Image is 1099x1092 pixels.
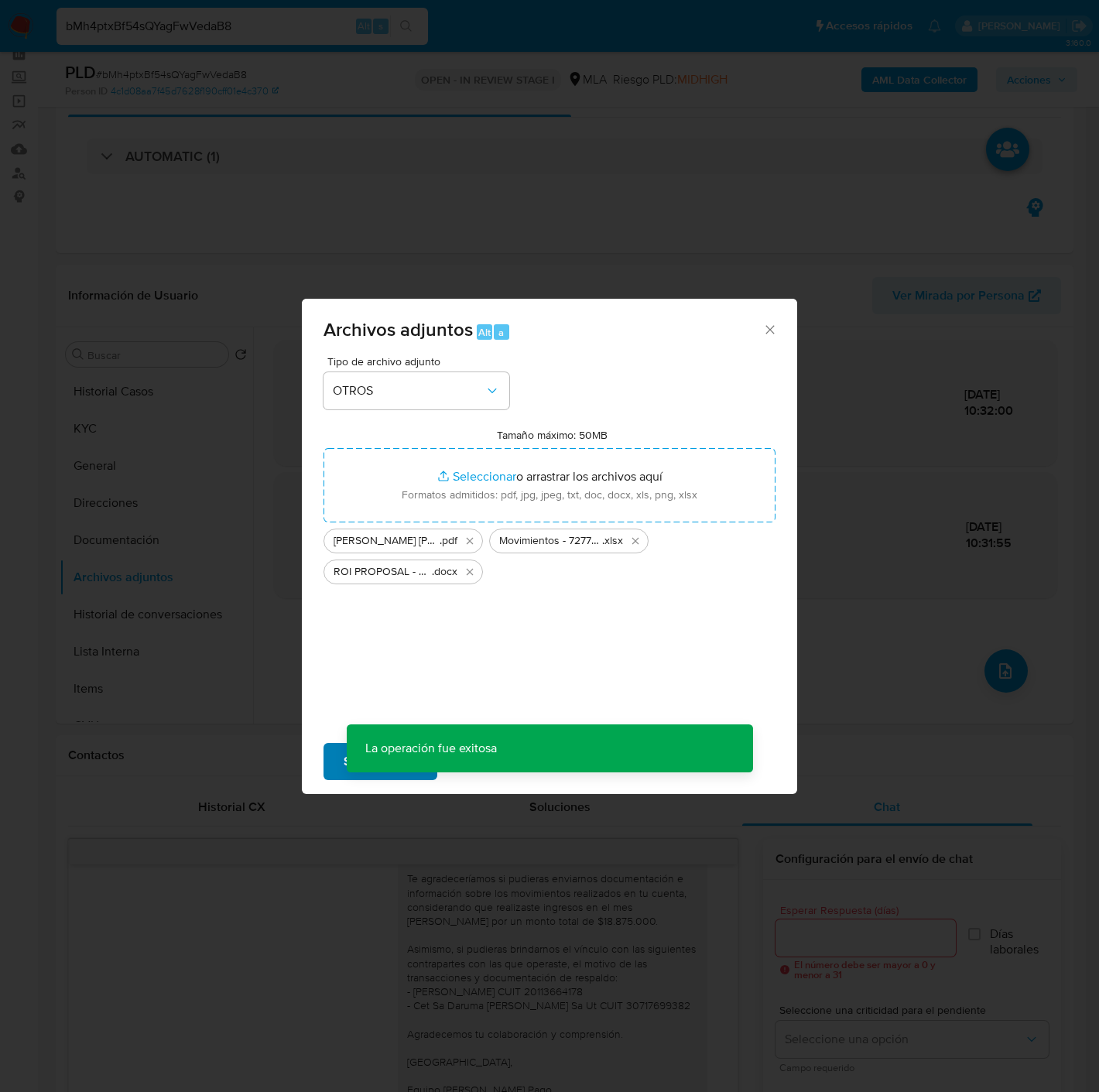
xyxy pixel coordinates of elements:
span: Subir archivo [344,745,417,779]
span: Movimientos - 727772882 - bMh4ptxBf54sQYagFwVedaB8 [499,533,602,549]
span: a [498,325,504,340]
span: Archivos adjuntos [324,316,473,343]
span: ROI PROPOSAL - Caselog bMh4ptxBf54sQYagFwVedaB8_2025_07_17_16_54_45 (1) [334,564,432,580]
button: Eliminar ROI PROPOSAL - Caselog bMh4ptxBf54sQYagFwVedaB8_2025_07_17_16_54_45 (1).docx [460,563,479,581]
span: .pdf [440,533,457,549]
button: Subir archivo [324,743,437,780]
button: Eliminar Graciela Irma Maria Gomeñuka - NOSIS - JUL 205.pdf [460,532,479,550]
button: Cerrar [762,322,776,336]
span: .docx [432,564,457,580]
p: La operación fue exitosa [347,724,515,772]
span: Tipo de archivo adjunto [327,356,513,367]
span: [PERSON_NAME] [PERSON_NAME] - NOSIS - [DATE] 205 [334,533,440,549]
span: Cancelar [464,745,514,779]
span: .xlsx [602,533,623,549]
button: OTROS [324,372,509,409]
ul: Archivos seleccionados [324,522,775,584]
span: OTROS [333,383,484,399]
button: Eliminar Movimientos - 727772882 - bMh4ptxBf54sQYagFwVedaB8.xlsx [626,532,645,550]
span: Alt [478,325,491,340]
label: Tamaño máximo: 50MB [497,428,608,442]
